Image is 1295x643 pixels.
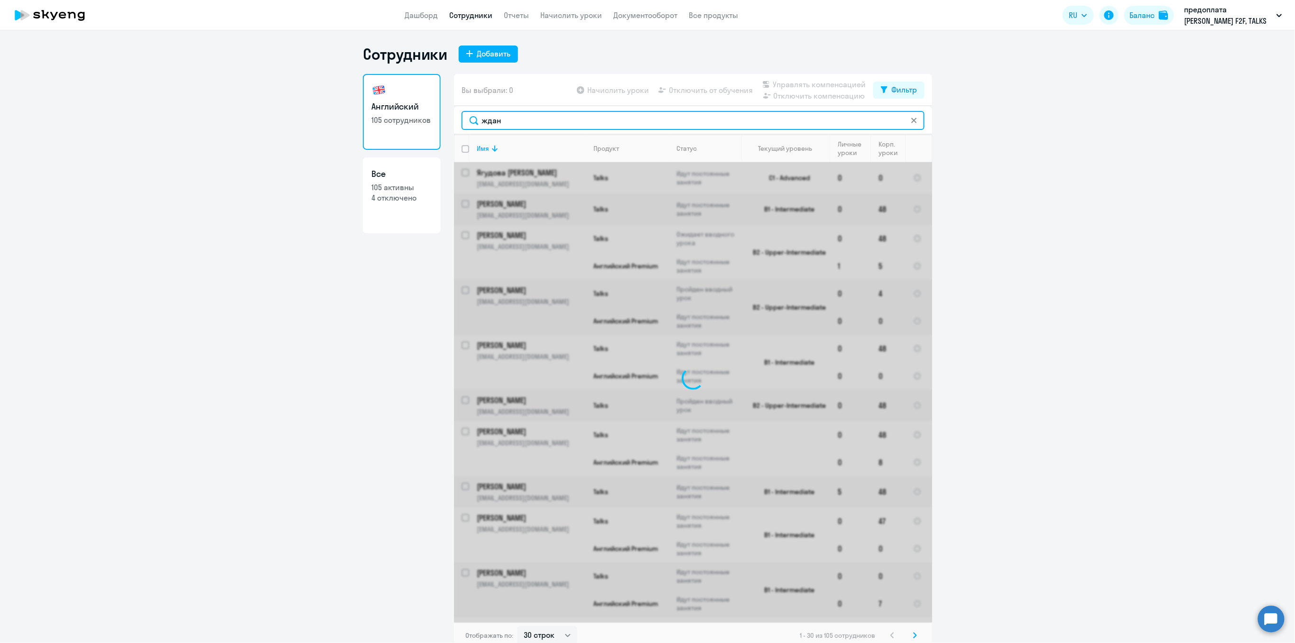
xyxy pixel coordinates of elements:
[540,10,602,20] a: Начислить уроки
[371,83,387,98] img: english
[363,45,447,64] h1: Сотрудники
[371,193,432,203] p: 4 отключено
[1159,10,1168,20] img: balance
[371,182,432,193] p: 105 активны
[405,10,438,20] a: Дашборд
[459,46,518,63] button: Добавить
[1184,4,1273,27] p: предоплата [PERSON_NAME] F2F, TALKS [DATE]-[DATE], НЛМК, ПАО
[593,144,619,153] div: Продукт
[449,10,492,20] a: Сотрудники
[758,144,813,153] div: Текущий уровень
[477,48,510,59] div: Добавить
[363,74,441,150] a: Английский105 сотрудников
[504,10,529,20] a: Отчеты
[676,144,697,153] div: Статус
[371,101,432,113] h3: Английский
[1069,9,1078,21] span: RU
[1063,6,1094,25] button: RU
[689,10,738,20] a: Все продукты
[891,84,917,95] div: Фильтр
[879,140,905,157] div: Корп. уроки
[1180,4,1287,27] button: предоплата [PERSON_NAME] F2F, TALKS [DATE]-[DATE], НЛМК, ПАО
[873,82,925,99] button: Фильтр
[1124,6,1174,25] button: Балансbalance
[477,144,489,153] div: Имя
[371,115,432,125] p: 105 сотрудников
[749,144,830,153] div: Текущий уровень
[363,157,441,233] a: Все105 активны4 отключено
[800,631,875,640] span: 1 - 30 из 105 сотрудников
[477,144,585,153] div: Имя
[838,140,870,157] div: Личные уроки
[462,111,925,130] input: Поиск по имени, email, продукту или статусу
[465,631,513,640] span: Отображать по:
[1130,9,1155,21] div: Баланс
[462,84,513,96] span: Вы выбрали: 0
[371,168,432,180] h3: Все
[613,10,677,20] a: Документооборот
